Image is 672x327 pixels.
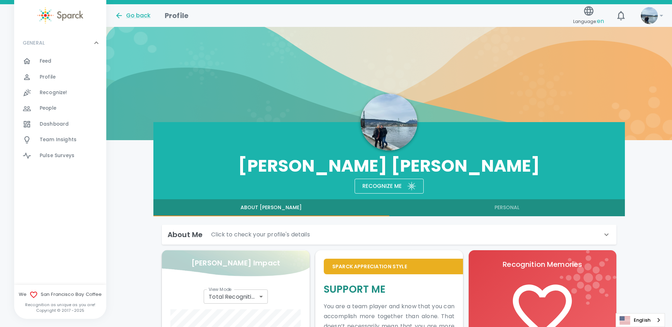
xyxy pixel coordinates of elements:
p: [PERSON_NAME] Impact [191,257,280,269]
a: Dashboard [14,116,106,132]
span: People [40,105,56,112]
div: Recognize me [357,176,402,191]
button: Language:en [570,3,607,28]
p: Click to check your profile's details [211,230,310,239]
label: View Mode [209,286,232,292]
button: Recognize meSparck logo white [355,179,424,194]
h3: [PERSON_NAME] [PERSON_NAME] [153,156,625,176]
img: Sparck logo [37,7,83,24]
p: GENERAL [23,39,45,46]
p: Sparck Appreciation Style [332,263,454,270]
div: GENERAL [14,53,106,166]
a: Profile [14,69,106,85]
a: Recognize! [14,85,106,101]
span: We San Francisco Bay Coffee [14,291,106,299]
h1: Profile [165,10,188,21]
span: Pulse Surveys [40,152,74,159]
a: Feed [14,53,106,69]
button: Go back [115,11,151,20]
div: Total Recognitions [204,289,267,304]
p: Copyright © 2017 - 2025 [14,308,106,313]
img: Picture of Anna Belle [641,7,658,24]
span: Language: [573,17,604,26]
a: English [616,314,665,327]
img: Picture of Anna Belle Heredia [361,94,417,150]
a: Pulse Surveys [14,148,106,163]
span: Recognize! [40,89,67,96]
span: Team Insights [40,136,77,143]
button: Personal [389,199,625,216]
img: Sparck logo white [407,182,416,190]
p: Recognition as unique as you are! [14,302,106,308]
img: logo [560,250,616,305]
a: Sparck logo [14,7,106,24]
span: Feed [40,58,52,65]
h5: Support Me [324,283,454,296]
button: About [PERSON_NAME] [153,199,389,216]
span: Dashboard [40,121,69,128]
h6: About Me [168,229,203,240]
div: GENERAL [14,32,106,53]
span: en [597,17,604,25]
a: People [14,101,106,116]
span: Profile [40,74,56,81]
aside: Language selected: English [616,313,665,327]
a: Team Insights [14,132,106,148]
div: Language [616,313,665,327]
div: About MeClick to check your profile's details [162,225,616,245]
p: Recognition Memories [477,259,608,270]
div: full width tabs [153,199,625,216]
